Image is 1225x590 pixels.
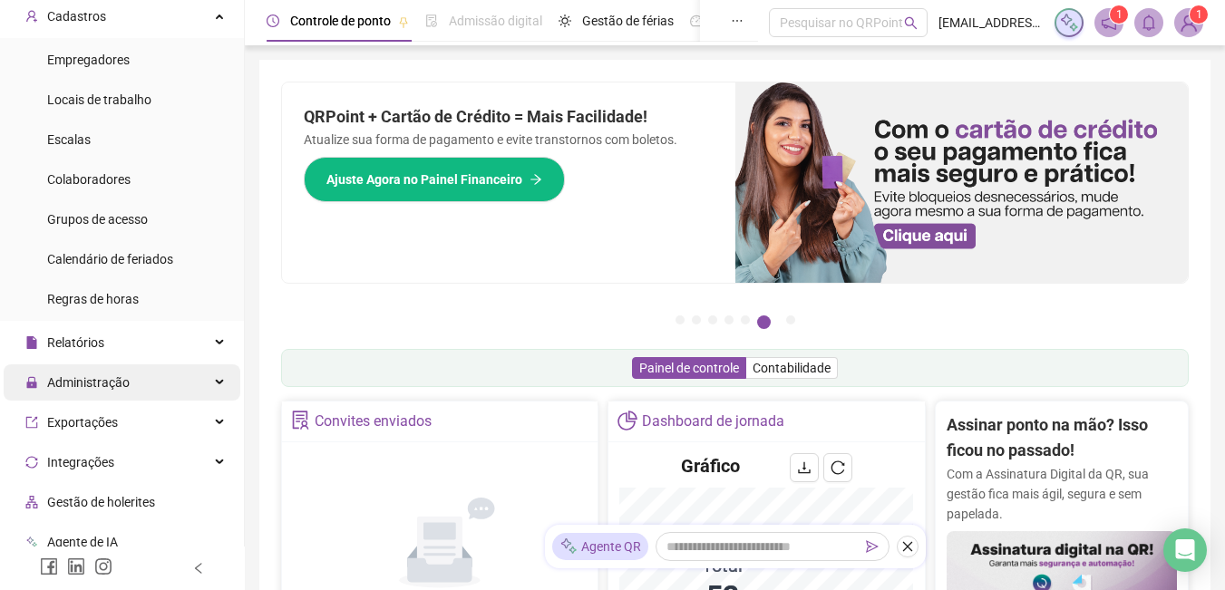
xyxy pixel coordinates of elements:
button: 1 [676,315,685,324]
p: Atualize sua forma de pagamento e evite transtornos com boletos. [304,130,714,150]
button: 4 [724,315,734,324]
p: Com a Assinatura Digital da QR, sua gestão fica mais ágil, segura e sem papelada. [947,464,1177,524]
span: sun [559,15,571,27]
span: instagram [94,557,112,575]
button: 5 [741,315,750,324]
div: Agente QR [552,533,648,560]
span: notification [1101,15,1117,31]
img: 69000 [1175,9,1202,36]
span: reload [831,460,845,475]
span: solution [291,411,310,430]
button: 2 [692,315,701,324]
span: left [192,562,205,575]
span: file-done [425,15,438,27]
img: sparkle-icon.fc2bf0ac1784a2077858766a79e2daf3.svg [559,537,578,556]
span: Regras de horas [47,292,139,306]
div: Dashboard de jornada [642,406,784,437]
span: Relatórios [47,335,104,350]
span: search [904,16,918,30]
span: bell [1141,15,1157,31]
button: 6 [757,315,771,329]
span: close [901,540,914,553]
span: Grupos de acesso [47,212,148,227]
span: Ajuste Agora no Painel Financeiro [326,169,522,189]
sup: 1 [1110,5,1128,24]
span: 1 [1196,8,1202,21]
span: Administração [47,375,130,390]
span: Integrações [47,455,114,469]
span: export [25,416,38,429]
span: Painel de controle [639,361,739,375]
span: pushpin [398,16,409,27]
span: user-add [25,10,38,23]
span: Exportações [47,415,118,430]
span: clock-circle [267,15,279,27]
span: Agente de IA [47,535,118,549]
span: Gestão de férias [582,14,674,28]
h2: QRPoint + Cartão de Crédito = Mais Facilidade! [304,104,714,130]
span: Empregadores [47,53,130,67]
span: apartment [25,496,38,508]
span: send [866,540,879,553]
span: Controle de ponto [290,14,391,28]
span: download [797,460,812,475]
span: Cadastros [47,9,106,24]
span: arrow-right [530,173,542,186]
button: 7 [786,315,795,324]
img: sparkle-icon.fc2bf0ac1784a2077858766a79e2daf3.svg [1059,13,1079,33]
span: ellipsis [731,15,744,27]
img: banner%2F75947b42-3b94-469c-a360-407c2d3115d7.png [735,82,1189,283]
span: dashboard [690,15,703,27]
sup: Atualize o seu contato no menu Meus Dados [1190,5,1208,24]
span: 1 [1116,8,1123,21]
span: Locais de trabalho [47,92,151,107]
span: pie-chart [617,411,637,430]
h2: Assinar ponto na mão? Isso ficou no passado! [947,412,1177,464]
button: 3 [708,315,717,324]
span: Contabilidade [753,361,831,375]
span: file [25,336,38,349]
h4: Gráfico [681,453,740,479]
span: Gestão de holerites [47,495,155,509]
span: [EMAIL_ADDRESS][DOMAIN_NAME] [938,13,1044,33]
div: Open Intercom Messenger [1163,528,1207,572]
span: Calendário de feriados [47,252,173,266]
button: Ajuste Agora no Painel Financeiro [304,157,565,202]
span: lock [25,376,38,389]
span: Escalas [47,132,91,147]
div: Convites enviados [315,406,432,437]
span: linkedin [67,557,85,575]
span: Admissão digital [449,14,542,28]
span: Colaboradores [47,172,131,187]
span: sync [25,456,38,469]
span: facebook [40,557,58,575]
